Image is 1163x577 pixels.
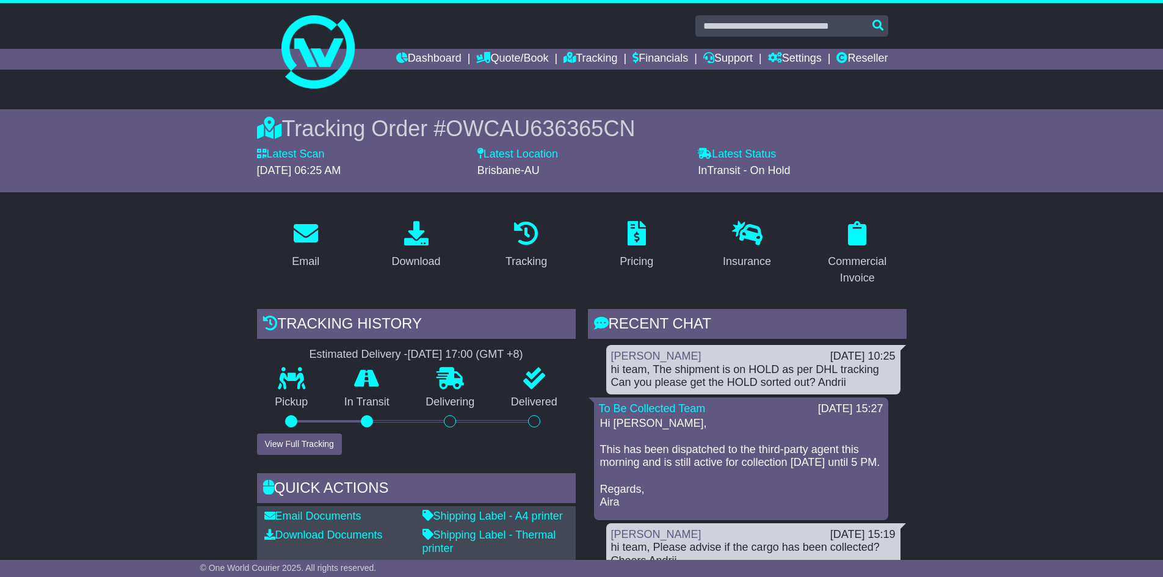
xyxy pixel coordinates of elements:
[611,541,896,567] div: hi team, Please advise if the cargo has been collected? Cheers Andrii
[408,348,523,361] div: [DATE] 17:00 (GMT +8)
[611,363,896,390] div: hi team, The shipment is on HOLD as per DHL tracking Can you please get the HOLD sorted out? Andrii
[723,253,771,270] div: Insurance
[611,528,701,540] a: [PERSON_NAME]
[257,115,907,142] div: Tracking Order #
[611,350,701,362] a: [PERSON_NAME]
[715,217,779,274] a: Insurance
[422,510,563,522] a: Shipping Label - A4 printer
[477,164,540,176] span: Brisbane-AU
[698,164,790,176] span: InTransit - On Hold
[768,49,822,70] a: Settings
[563,49,617,70] a: Tracking
[264,529,383,541] a: Download Documents
[600,417,882,509] p: Hi [PERSON_NAME], This has been dispatched to the third-party agent this morning and is still act...
[257,434,342,455] button: View Full Tracking
[200,563,377,573] span: © One World Courier 2025. All rights reserved.
[257,148,325,161] label: Latest Scan
[505,253,547,270] div: Tracking
[326,396,408,409] p: In Transit
[391,253,440,270] div: Download
[284,217,327,274] a: Email
[816,253,899,286] div: Commercial Invoice
[698,148,776,161] label: Latest Status
[588,309,907,342] div: RECENT CHAT
[257,473,576,506] div: Quick Actions
[836,49,888,70] a: Reseller
[257,348,576,361] div: Estimated Delivery -
[264,510,361,522] a: Email Documents
[620,253,653,270] div: Pricing
[383,217,448,274] a: Download
[446,116,635,141] span: OWCAU636365CN
[257,309,576,342] div: Tracking history
[476,49,548,70] a: Quote/Book
[818,402,883,416] div: [DATE] 15:27
[830,350,896,363] div: [DATE] 10:25
[292,253,319,270] div: Email
[612,217,661,274] a: Pricing
[396,49,462,70] a: Dashboard
[257,164,341,176] span: [DATE] 06:25 AM
[808,217,907,291] a: Commercial Invoice
[498,217,555,274] a: Tracking
[422,529,556,554] a: Shipping Label - Thermal printer
[408,396,493,409] p: Delivering
[632,49,688,70] a: Financials
[830,528,896,542] div: [DATE] 15:19
[599,402,706,415] a: To Be Collected Team
[257,396,327,409] p: Pickup
[477,148,558,161] label: Latest Location
[703,49,753,70] a: Support
[493,396,576,409] p: Delivered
